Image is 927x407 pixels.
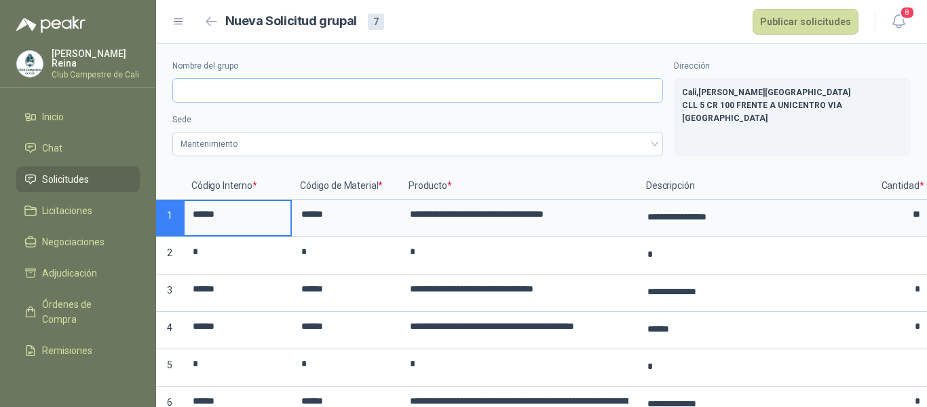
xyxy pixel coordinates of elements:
h2: Nueva Solicitud grupal [225,12,357,31]
span: Negociaciones [42,234,105,249]
span: Inicio [42,109,64,124]
a: Chat [16,135,140,161]
span: Remisiones [42,343,92,358]
p: 2 [156,237,183,275]
a: Configuración [16,369,140,395]
a: Solicitudes [16,166,140,192]
a: Inicio [16,104,140,130]
span: Chat [42,141,62,156]
img: Logo peakr [16,16,86,33]
label: Sede [172,113,663,126]
button: 8 [886,10,911,34]
p: Descripción [638,173,875,200]
a: Órdenes de Compra [16,291,140,332]
p: Cali , [PERSON_NAME][GEOGRAPHIC_DATA] [682,86,903,99]
span: Adjudicación [42,266,97,281]
p: 3 [156,275,183,312]
span: Órdenes de Compra [42,297,127,327]
p: 5 [156,349,183,387]
img: Company Logo [17,51,43,77]
span: Mantenimiento [181,134,655,154]
p: Código de Material [292,173,400,200]
a: Adjudicación [16,260,140,286]
a: Remisiones [16,338,140,364]
p: CLL 5 CR 100 FRENTE A UNICENTRO VIA [GEOGRAPHIC_DATA] [682,99,903,125]
span: 8 [900,6,915,19]
p: Producto [400,173,638,200]
label: Nombre del grupo [172,60,663,73]
label: Dirección [674,60,911,73]
p: 4 [156,312,183,349]
span: Solicitudes [42,172,89,187]
p: Código Interno [183,173,292,200]
a: Licitaciones [16,198,140,224]
p: 1 [156,200,183,237]
p: Club Campestre de Cali [52,71,140,79]
button: Publicar solicitudes [753,9,858,35]
span: Licitaciones [42,203,92,218]
div: 7 [368,14,384,30]
p: [PERSON_NAME] Reina [52,49,140,68]
a: Negociaciones [16,229,140,255]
